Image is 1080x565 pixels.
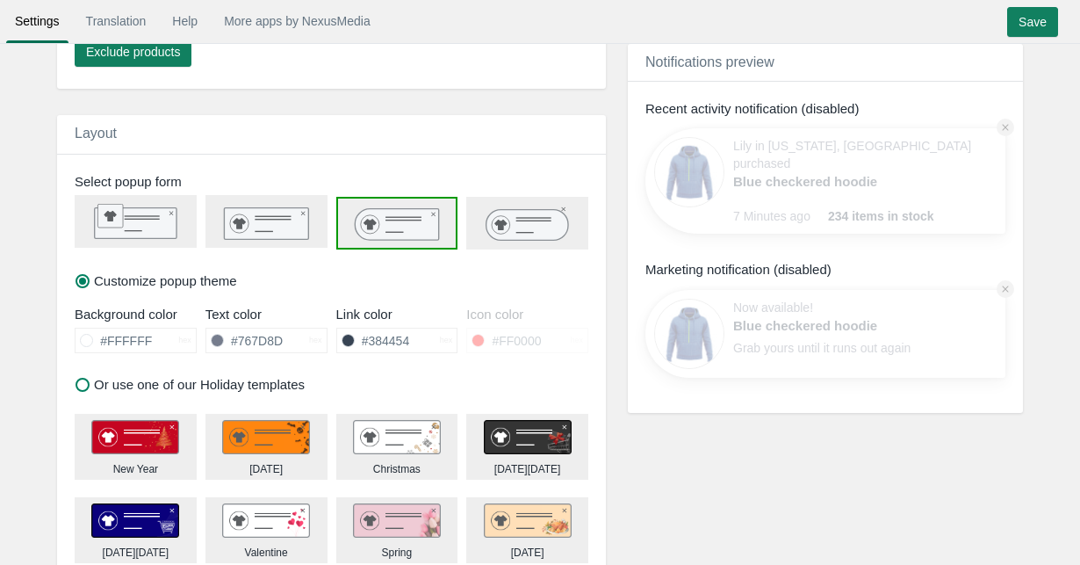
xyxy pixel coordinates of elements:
[828,207,934,225] span: 234 items in stock
[309,335,322,346] span: hex
[511,546,544,561] div: [DATE]
[222,503,310,539] img: valentine.png
[1007,7,1058,37] input: Save
[75,37,191,67] button: Exclude products
[733,299,918,369] div: Now available! Grab yours until it runs out again
[733,207,828,225] span: 7 Minutes ago
[382,546,413,561] div: Spring
[163,5,206,37] a: Help
[75,126,117,141] span: Layout
[494,462,561,477] div: [DATE][DATE]
[353,420,441,455] img: christmas.png
[654,299,724,369] img: 80x80_sample.jpg
[570,335,583,346] span: hex
[205,305,328,323] div: Text color
[336,305,458,323] div: Link color
[654,137,724,207] img: 80x80_sample.jpg
[733,316,918,335] a: Blue checkered hoodie
[103,546,169,561] div: [DATE][DATE]
[249,462,283,477] div: [DATE]
[86,45,180,59] span: Exclude products
[178,335,191,346] span: hex
[76,375,305,394] label: Or use one of our Holiday templates
[733,172,918,191] a: Blue checkered hoodie
[91,503,179,539] img: cyber_monday.png
[245,546,288,561] div: Valentine
[222,420,310,455] img: halloweeen.png
[113,462,158,477] div: New Year
[440,335,453,346] span: hex
[215,5,379,37] a: More apps by NexusMedia
[484,503,572,539] img: thanksgiving.png
[373,462,421,477] div: Christmas
[75,305,197,323] div: Background color
[91,420,179,455] img: new_year.png
[6,5,68,37] a: Settings
[645,54,774,69] span: Notifications preview
[77,5,155,37] a: Translation
[353,503,441,539] img: spring.png
[466,305,588,323] div: Icon color
[61,172,610,191] div: Select popup form
[76,272,237,290] label: Customize popup theme
[484,420,572,455] img: black_friday.png
[733,137,997,207] div: Lily in [US_STATE], [GEOGRAPHIC_DATA] purchased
